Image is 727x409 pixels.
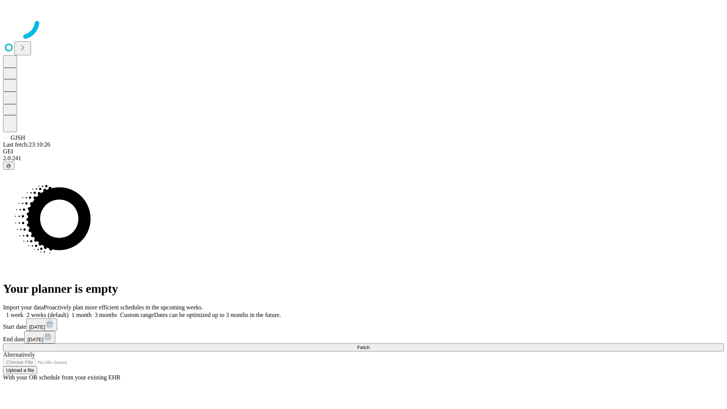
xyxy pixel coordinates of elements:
[26,318,57,331] button: [DATE]
[357,345,370,350] span: Fetch
[3,318,724,331] div: Start date
[3,282,724,296] h1: Your planner is empty
[29,324,45,330] span: [DATE]
[24,331,55,343] button: [DATE]
[3,304,44,311] span: Import your data
[3,366,37,374] button: Upload a file
[3,141,50,148] span: Last fetch: 23:10:26
[3,343,724,351] button: Fetch
[3,162,14,170] button: @
[44,304,203,311] span: Proactively plan more efficient schedules in the upcoming weeks.
[3,148,724,155] div: GEI
[120,312,154,318] span: Custom range
[72,312,92,318] span: 1 month
[6,163,11,169] span: @
[6,312,23,318] span: 1 week
[3,331,724,343] div: End date
[3,374,120,381] span: With your OR schedule from your existing EHR
[3,351,35,358] span: Alternatively
[154,312,281,318] span: Dates can be optimized up to 3 months in the future.
[95,312,117,318] span: 3 months
[27,337,43,342] span: [DATE]
[3,155,724,162] div: 2.0.241
[11,134,25,141] span: GJSH
[27,312,69,318] span: 2 weeks (default)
